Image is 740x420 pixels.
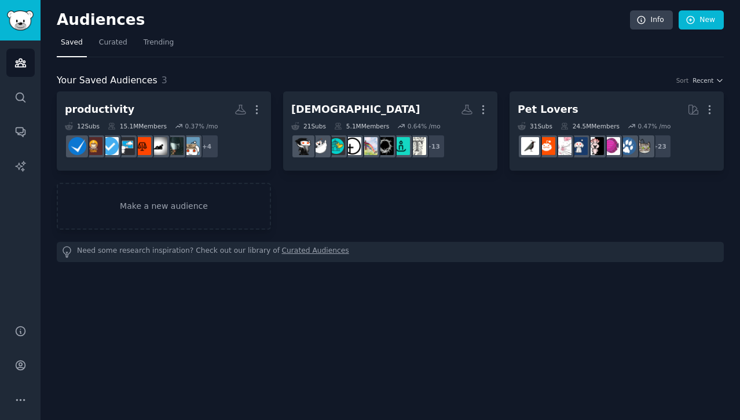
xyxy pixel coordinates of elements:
[679,10,724,30] a: New
[421,134,445,159] div: + 13
[408,122,441,130] div: 0.64 % /mo
[68,137,86,155] img: superProductivity
[602,137,620,155] img: Aquariums
[618,137,636,155] img: dogs
[195,134,219,159] div: + 4
[327,137,345,155] img: exchristian
[57,34,87,57] a: Saved
[185,122,218,130] div: 0.37 % /mo
[693,76,713,84] span: Recent
[133,137,151,155] img: TEMUpact
[65,122,100,130] div: 12 Sub s
[108,122,167,130] div: 15.1M Members
[537,137,555,155] img: BeardedDragons
[283,91,497,171] a: [DEMOGRAPHIC_DATA]21Subs5.1MMembers0.64% /mo+13theologyreligionHistoricalJesusRadicalChristianity...
[693,76,724,84] button: Recent
[57,73,157,88] span: Your Saved Audiences
[57,11,630,30] h2: Audiences
[586,137,604,155] img: parrots
[282,246,349,258] a: Curated Audiences
[182,137,200,155] img: GetStudying
[376,137,394,155] img: HistoricalJesus
[334,122,389,130] div: 5.1M Members
[518,122,552,130] div: 31 Sub s
[162,75,167,86] span: 3
[554,137,572,155] img: RATS
[57,91,271,171] a: productivity12Subs15.1MMembers0.37% /mo+4GetStudyingDisciplineantiworkTEMUpactADHDgetdisciplinedP...
[57,183,271,230] a: Make a new audience
[521,137,539,155] img: birding
[61,38,83,48] span: Saved
[95,34,131,57] a: Curated
[408,137,426,155] img: theology
[7,10,34,31] img: GummySearch logo
[101,137,119,155] img: getdisciplined
[85,137,102,155] img: Productivitycafe
[140,34,178,57] a: Trending
[570,137,588,155] img: dogswithjobs
[291,102,420,117] div: [DEMOGRAPHIC_DATA]
[65,102,134,117] div: productivity
[510,91,724,171] a: Pet Lovers31Subs24.5MMembers0.47% /mo+23catsdogsAquariumsparrotsdogswithjobsRATSBeardedDragonsbir...
[166,137,184,155] img: Discipline
[144,38,174,48] span: Trending
[343,137,361,155] img: ChristianUniversalism
[630,10,673,30] a: Info
[149,137,167,155] img: antiwork
[676,76,689,84] div: Sort
[291,122,326,130] div: 21 Sub s
[117,137,135,155] img: ADHD
[561,122,620,130] div: 24.5M Members
[638,122,671,130] div: 0.47 % /mo
[518,102,578,117] div: Pet Lovers
[99,38,127,48] span: Curated
[392,137,410,155] img: religion
[311,137,329,155] img: atheism
[295,137,313,155] img: Reformed
[635,137,653,155] img: cats
[360,137,378,155] img: RadicalChristianity
[647,134,672,159] div: + 23
[57,242,724,262] div: Need some research inspiration? Check out our library of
